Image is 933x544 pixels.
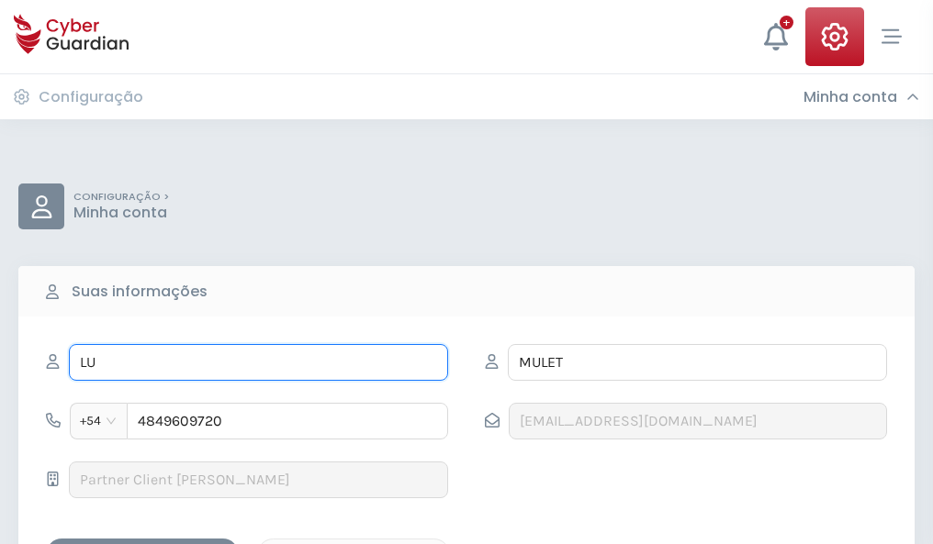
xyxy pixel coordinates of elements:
[780,16,793,29] div: +
[804,88,897,106] h3: Minha conta
[80,407,118,435] span: +54
[73,191,169,204] p: CONFIGURAÇÃO >
[72,281,208,303] b: Suas informações
[39,88,143,106] h3: Configuração
[73,204,169,222] p: Minha conta
[804,88,919,106] div: Minha conta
